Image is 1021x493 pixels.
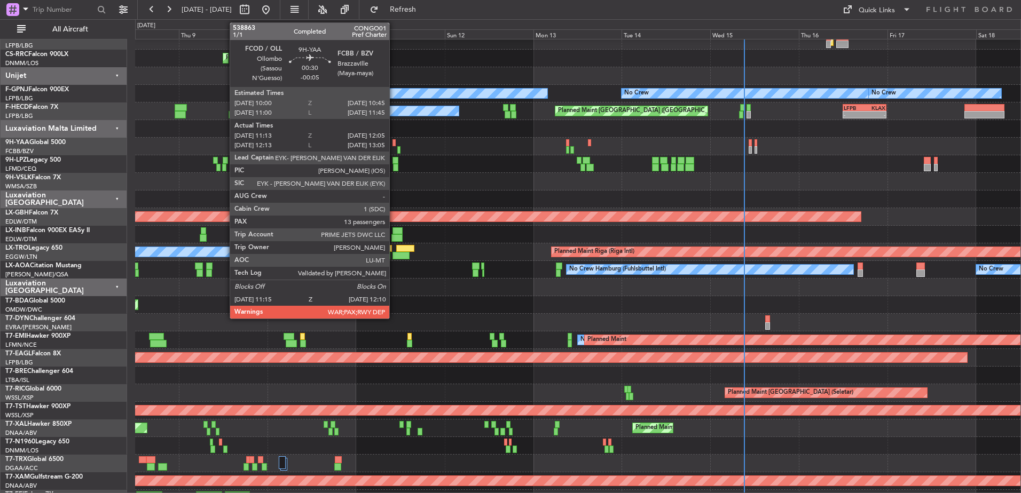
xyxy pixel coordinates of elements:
a: LX-TROLegacy 650 [5,245,62,251]
a: EGGW/LTN [5,253,37,261]
a: F-GPNJFalcon 900EX [5,86,69,93]
div: Planned Maint [GEOGRAPHIC_DATA] ([GEOGRAPHIC_DATA]) [558,103,726,119]
span: All Aircraft [28,26,113,33]
a: LFPB/LBG [5,112,33,120]
div: [DATE] [137,21,155,30]
span: 9H-VSLK [5,174,32,181]
div: Thu 16 [799,29,888,39]
span: LX-GBH [5,210,29,216]
span: T7-EAGL [5,351,32,357]
a: T7-TSTHawker 900XP [5,403,70,410]
div: No Crew [979,261,1003,277]
span: CS-RRC [5,51,28,58]
a: WMSA/SZB [5,182,37,190]
a: WSSL/XSP [5,411,34,419]
div: No Crew [329,85,354,101]
div: Planned Maint Riga (Riga Intl) [554,244,634,260]
a: 9H-YAAGlobal 5000 [5,139,66,146]
span: Refresh [381,6,426,13]
div: Planned Maint [GEOGRAPHIC_DATA] (Seletar) [728,385,853,401]
span: T7-N1960 [5,439,35,445]
div: No Crew [580,332,605,348]
a: 9H-LPZLegacy 500 [5,157,61,163]
span: 9H-LPZ [5,157,27,163]
a: DNMM/LOS [5,59,38,67]
a: T7-TRXGlobal 6500 [5,456,64,463]
a: CS-RRCFalcon 900LX [5,51,68,58]
div: Thu 9 [179,29,268,39]
span: T7-TST [5,403,26,410]
div: Planned Maint [GEOGRAPHIC_DATA] ([GEOGRAPHIC_DATA]) [296,103,464,119]
a: DGAA/ACC [5,464,38,472]
a: LX-AOACitation Mustang [5,263,82,269]
a: EVRA/[PERSON_NAME] [5,323,72,331]
a: T7-XALHawker 850XP [5,421,72,427]
button: Refresh [365,1,429,18]
div: No Crew [624,85,649,101]
span: T7-BRE [5,368,27,375]
div: - [844,112,865,118]
div: No Crew Hamburg (Fuhlsbuttel Intl) [569,261,666,277]
div: Wed 15 [710,29,799,39]
span: F-GPNJ [5,86,28,93]
a: EDLW/DTM [5,218,37,226]
input: Trip Number [33,2,94,18]
span: F-HECD [5,104,29,110]
span: T7-EMI [5,333,26,339]
div: Planned Maint Lagos ([PERSON_NAME]) [226,50,336,66]
span: T7-RIC [5,386,25,392]
span: LX-TRO [5,245,28,251]
span: T7-XAL [5,421,27,427]
a: LFMN/NCE [5,341,37,349]
button: Quick Links [837,1,916,18]
a: LX-INBFalcon 900EX EASy II [5,227,90,234]
span: [DATE] - [DATE] [182,5,232,14]
a: T7-BREChallenger 604 [5,368,73,375]
span: 9H-YAA [5,139,29,146]
a: LFMD/CEQ [5,165,36,173]
a: LTBA/ISL [5,376,29,384]
a: T7-N1960Legacy 650 [5,439,69,445]
div: No Crew [245,156,269,172]
div: Sat 11 [356,29,445,39]
a: FCBB/BZV [5,147,34,155]
div: Tue 14 [622,29,710,39]
a: EDLW/DTM [5,235,37,243]
a: LX-GBHFalcon 7X [5,210,58,216]
div: - [865,112,885,118]
div: Fri 10 [268,29,356,39]
a: 9H-VSLKFalcon 7X [5,174,61,181]
a: DNAA/ABV [5,429,37,437]
div: No Crew [871,85,896,101]
a: T7-DYNChallenger 604 [5,315,75,322]
a: T7-XAMGulfstream G-200 [5,474,83,480]
a: T7-RICGlobal 6000 [5,386,61,392]
span: LX-INB [5,227,26,234]
a: F-HECDFalcon 7X [5,104,58,110]
span: T7-BDA [5,298,29,304]
div: LFPB [844,105,865,111]
a: LFPB/LBG [5,359,33,367]
a: [PERSON_NAME]/QSA [5,271,68,279]
a: T7-EMIHawker 900XP [5,333,70,339]
a: LFPB/LBG [5,42,33,50]
span: T7-DYN [5,315,29,322]
div: Planned Maint Abuja ([PERSON_NAME] Intl) [635,420,756,436]
a: DNMM/LOS [5,447,38,455]
div: Planned Maint Sofia [833,33,888,49]
div: Planned Maint [587,332,626,348]
a: T7-EAGLFalcon 8X [5,351,61,357]
button: All Aircraft [12,21,116,38]
div: KLAX [865,105,885,111]
a: WSSL/XSP [5,394,34,402]
a: DNAA/ABV [5,482,37,490]
a: T7-BDAGlobal 5000 [5,298,65,304]
div: Sun 12 [445,29,533,39]
span: T7-TRX [5,456,27,463]
span: LX-AOA [5,263,30,269]
a: OMDW/DWC [5,306,42,314]
div: Mon 13 [533,29,622,39]
div: No Crew [289,103,313,119]
a: LFPB/LBG [5,94,33,102]
div: Fri 17 [888,29,976,39]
